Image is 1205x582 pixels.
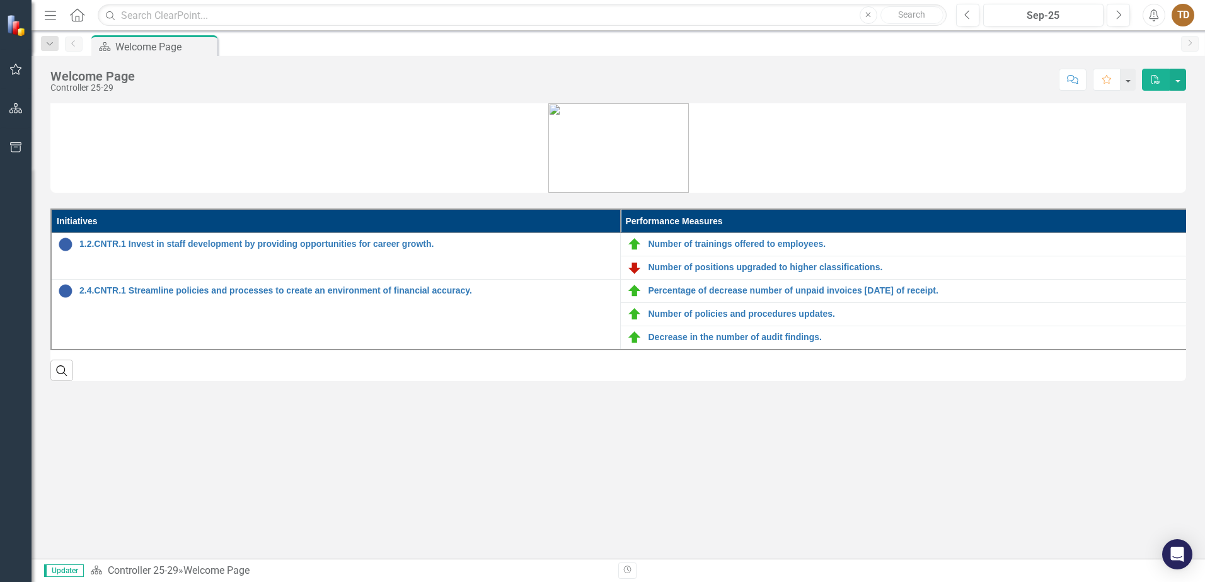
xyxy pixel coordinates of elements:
img: On Target [627,237,642,252]
a: 2.4.CNTR.1 Streamline policies and processes to create an environment of financial accuracy. [79,286,614,295]
td: Double-Click to Edit Right Click for Context Menu [51,280,620,350]
td: Double-Click to Edit Right Click for Context Menu [620,326,1189,350]
a: Controller 25-29 [108,564,178,576]
a: Decrease in the number of audit findings. [649,333,1183,342]
a: Number of positions upgraded to higher classifications. [649,263,1183,272]
td: Double-Click to Edit Right Click for Context Menu [620,280,1189,303]
td: Double-Click to Edit Right Click for Context Menu [620,256,1189,280]
a: 1.2.CNTR.1 Invest in staff development by providing opportunities for career growth. [79,239,614,249]
div: Controller 25-29 [50,83,135,93]
div: Welcome Page [115,39,214,55]
a: Number of trainings offered to employees. [649,239,1183,249]
img: No Information [58,237,73,252]
span: Search [898,9,925,20]
button: TD [1172,4,1194,26]
button: Sep-25 [983,4,1104,26]
img: On Target [627,307,642,322]
img: DPS_modern_lockup_stacked_color.png [548,103,689,193]
span: Updater [44,564,84,577]
td: Double-Click to Edit Right Click for Context Menu [51,233,620,280]
div: Open Intercom Messenger [1162,539,1192,569]
div: Sep-25 [988,8,1099,23]
a: Percentage of decrease number of unpaid invoices [DATE] of receipt. [649,286,1183,295]
div: Welcome Page [183,564,250,576]
img: No Information [58,283,73,299]
img: Below Plan [627,260,642,275]
button: Search [880,6,943,24]
img: On Target [627,283,642,299]
td: Double-Click to Edit Right Click for Context Menu [620,303,1189,326]
td: Double-Click to Edit Right Click for Context Menu [620,233,1189,256]
img: On Target [627,330,642,345]
div: » [90,564,609,578]
a: Number of policies and procedures updates. [649,309,1183,319]
div: Welcome Page [50,69,135,83]
input: Search ClearPoint... [98,4,947,26]
img: ClearPoint Strategy [6,14,28,37]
